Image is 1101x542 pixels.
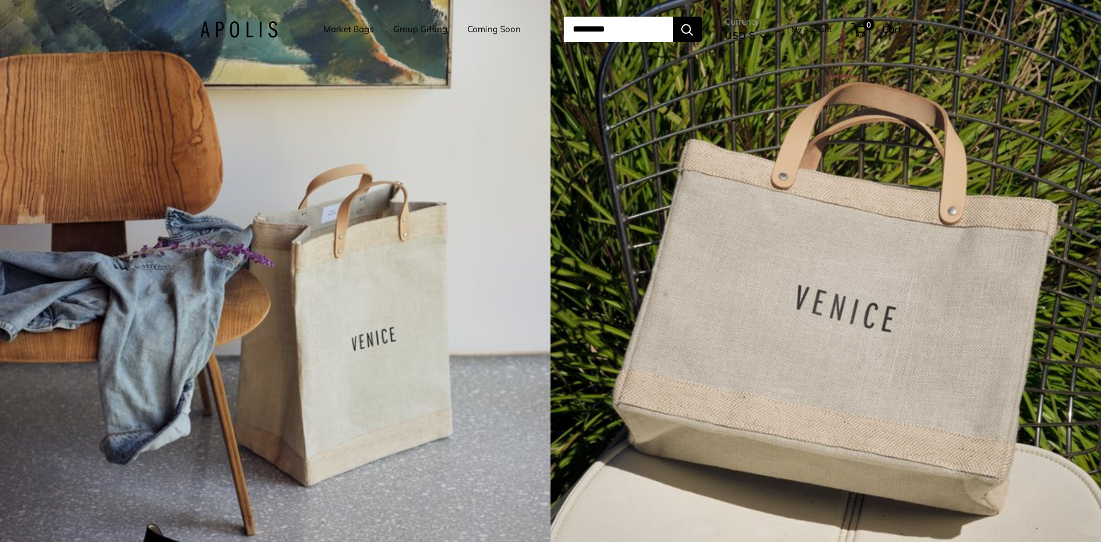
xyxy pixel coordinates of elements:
button: USD $ [725,26,767,45]
img: Apolis [200,21,278,38]
a: My Account [791,22,832,36]
a: Market Bags [323,21,373,37]
a: Coming Soon [467,21,521,37]
a: Group Gifting [393,21,447,37]
span: Currency [725,14,767,30]
span: USD $ [725,29,755,41]
input: Search... [564,17,673,42]
a: 0 Cart [852,20,901,38]
button: Search [673,17,702,42]
span: 0 [862,19,874,30]
span: Cart [882,23,901,35]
